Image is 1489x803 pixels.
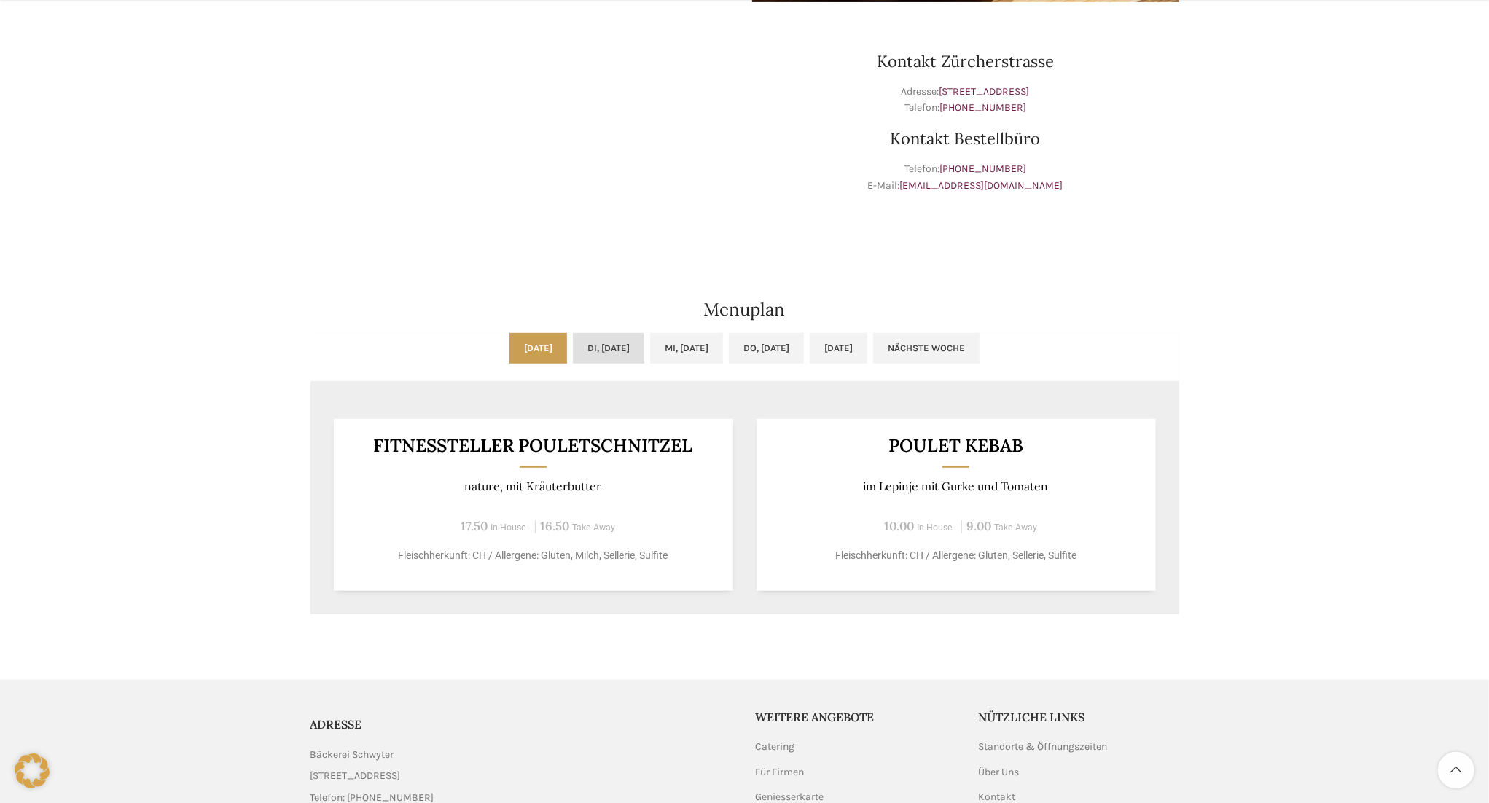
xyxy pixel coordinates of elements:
[810,333,867,364] a: [DATE]
[756,709,957,725] h5: Weitere Angebote
[774,548,1138,563] p: Fleischherkunft: CH / Allergene: Gluten, Sellerie, Sulfite
[939,162,1026,175] a: [PHONE_NUMBER]
[752,161,1179,194] p: Telefon: E-Mail:
[752,53,1179,69] h3: Kontakt Zürcherstrasse
[509,333,567,364] a: [DATE]
[1438,752,1474,788] a: Scroll to top button
[461,518,488,534] span: 17.50
[351,436,715,455] h3: Fitnessteller Pouletschnitzel
[774,436,1138,455] h3: Poulet Kebab
[918,522,953,533] span: In-House
[900,179,1063,192] a: [EMAIL_ADDRESS][DOMAIN_NAME]
[885,518,915,534] span: 10.00
[310,747,394,763] span: Bäckerei Schwyter
[774,479,1138,493] p: im Lepinje mit Gurke und Tomaten
[995,522,1038,533] span: Take-Away
[752,84,1179,117] p: Adresse: Telefon:
[650,333,723,364] a: Mi, [DATE]
[978,740,1109,754] a: Standorte & Öffnungszeiten
[310,768,401,784] span: [STREET_ADDRESS]
[978,709,1179,725] h5: Nützliche Links
[351,548,715,563] p: Fleischherkunft: CH / Allergene: Gluten, Milch, Sellerie, Sulfite
[310,17,738,235] iframe: schwyter zürcherstrasse 33
[756,740,797,754] a: Catering
[573,333,644,364] a: Di, [DATE]
[729,333,804,364] a: Do, [DATE]
[939,101,1026,114] a: [PHONE_NUMBER]
[310,301,1179,318] h2: Menuplan
[573,522,616,533] span: Take-Away
[756,765,806,780] a: Für Firmen
[491,522,527,533] span: In-House
[978,765,1020,780] a: Über Uns
[939,85,1030,98] a: [STREET_ADDRESS]
[873,333,980,364] a: Nächste Woche
[752,130,1179,146] h3: Kontakt Bestellbüro
[310,717,362,732] span: ADRESSE
[541,518,570,534] span: 16.50
[351,479,715,493] p: nature, mit Kräuterbutter
[967,518,992,534] span: 9.00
